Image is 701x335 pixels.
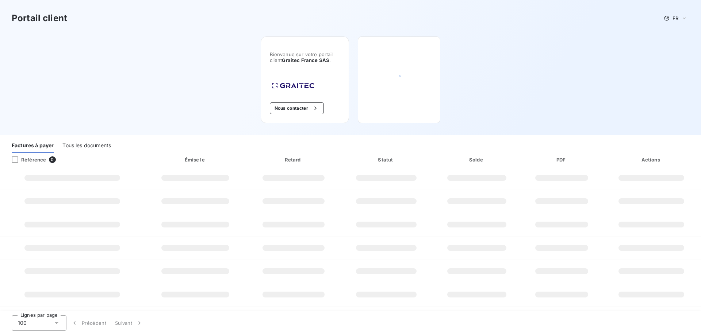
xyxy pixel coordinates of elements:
[111,315,148,331] button: Suivant
[673,15,678,21] span: FR
[12,12,67,25] h3: Portail client
[18,319,27,327] span: 100
[66,315,111,331] button: Précédent
[433,156,520,163] div: Solde
[62,138,111,153] div: Tous les documents
[12,138,54,153] div: Factures à payer
[146,156,245,163] div: Émise le
[270,81,317,91] img: Company logo
[603,156,700,163] div: Actions
[49,156,55,163] span: 0
[342,156,430,163] div: Statut
[248,156,339,163] div: Retard
[270,51,340,63] span: Bienvenue sur votre portail client .
[270,102,324,114] button: Nous contacter
[523,156,600,163] div: PDF
[6,156,46,163] div: Référence
[282,57,329,63] span: Graitec France SAS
